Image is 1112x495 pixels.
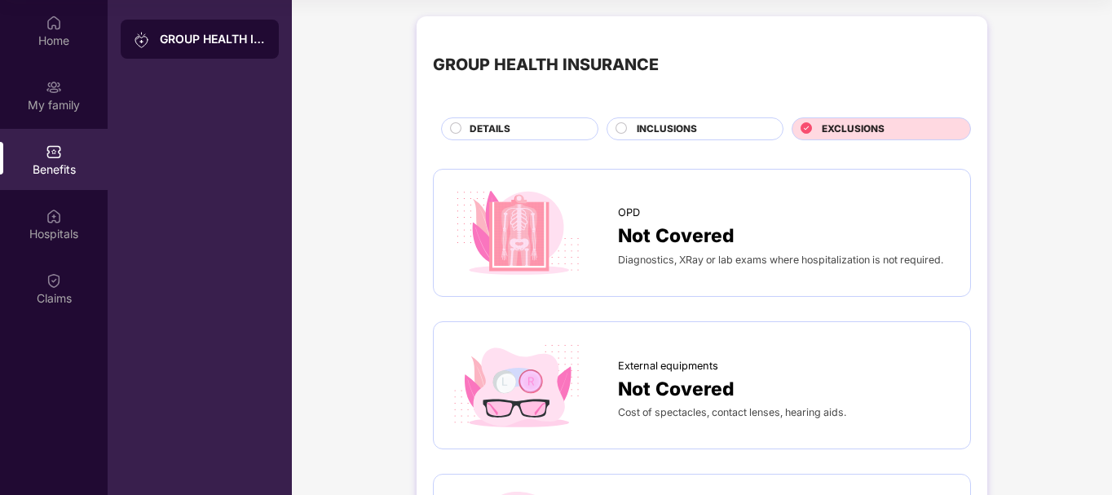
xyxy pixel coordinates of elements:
span: DETAILS [470,122,510,137]
img: svg+xml;base64,PHN2ZyBpZD0iSG9zcGl0YWxzIiB4bWxucz0iaHR0cDovL3d3dy53My5vcmcvMjAwMC9zdmciIHdpZHRoPS... [46,208,62,224]
img: icon [450,186,585,280]
span: EXCLUSIONS [822,122,885,137]
img: svg+xml;base64,PHN2ZyBpZD0iSG9tZSIgeG1sbnM9Imh0dHA6Ly93d3cudzMub3JnLzIwMDAvc3ZnIiB3aWR0aD0iMjAiIG... [46,15,62,31]
span: External equipments [618,358,718,374]
span: Diagnostics, XRay or lab exams where hospitalization is not required. [618,254,943,266]
img: svg+xml;base64,PHN2ZyBpZD0iQmVuZWZpdHMiIHhtbG5zPSJodHRwOi8vd3d3LnczLm9yZy8yMDAwL3N2ZyIgd2lkdGg9Ij... [46,144,62,160]
img: svg+xml;base64,PHN2ZyB3aWR0aD0iMjAiIGhlaWdodD0iMjAiIHZpZXdCb3g9IjAgMCAyMCAyMCIgZmlsbD0ibm9uZSIgeG... [46,79,62,95]
div: GROUP HEALTH INSURANCE [433,52,659,77]
span: Not Covered [618,221,735,250]
span: OPD [618,205,640,221]
span: INCLUSIONS [637,122,697,137]
img: svg+xml;base64,PHN2ZyB3aWR0aD0iMjAiIGhlaWdodD0iMjAiIHZpZXdCb3g9IjAgMCAyMCAyMCIgZmlsbD0ibm9uZSIgeG... [134,32,150,48]
div: GROUP HEALTH INSURANCE [160,31,266,47]
span: Cost of spectacles, contact lenses, hearing aids. [618,406,846,418]
img: icon [450,338,585,432]
span: Not Covered [618,374,735,404]
img: svg+xml;base64,PHN2ZyBpZD0iQ2xhaW0iIHhtbG5zPSJodHRwOi8vd3d3LnczLm9yZy8yMDAwL3N2ZyIgd2lkdGg9IjIwIi... [46,272,62,289]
